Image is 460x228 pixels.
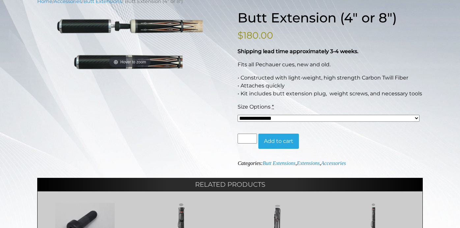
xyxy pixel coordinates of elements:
a: Accessories [321,160,346,166]
a: Butt Extensions [263,160,296,166]
button: Add to cart [258,134,299,149]
img: 822-Butt-Extension4.png [37,18,222,70]
a: Hover to zoom [37,18,222,70]
p: • Constructed with light-weight, high strength Carbon Twill Fiber • Attaches quickly • Kit includ... [238,74,423,98]
bdi: 180.00 [238,30,273,41]
input: Product quantity [238,134,257,144]
p: Fits all Pechauer cues, new and old. [238,61,423,69]
span: Size Options [238,104,271,110]
a: Extensions [297,160,320,166]
abbr: required [272,104,274,110]
h1: Butt Extension (4″ or 8″) [238,10,423,26]
span: Categories: , , [238,160,346,166]
strong: Shipping lead time approximately 3-4 weeks. [238,48,359,54]
span: $ [238,30,243,41]
h2: Related products [37,178,423,191]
